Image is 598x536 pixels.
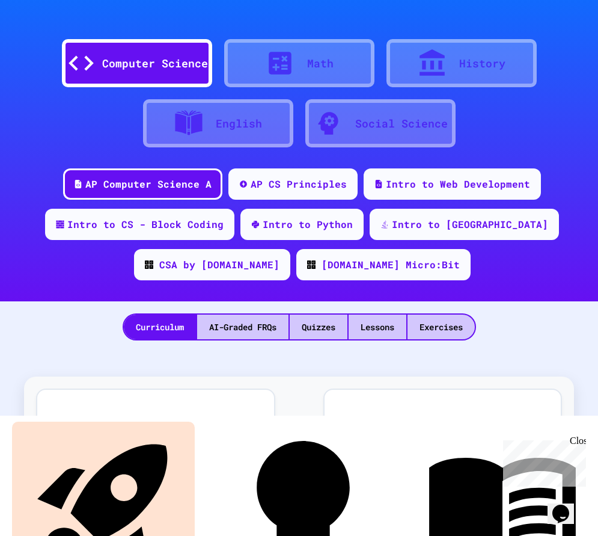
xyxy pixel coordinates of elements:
[124,315,196,339] div: Curriculum
[349,315,406,339] div: Lessons
[263,217,353,232] div: Intro to Python
[392,217,548,232] div: Intro to [GEOGRAPHIC_DATA]
[307,260,316,269] img: CODE_logo_RGB.png
[251,177,347,191] div: AP CS Principles
[102,55,208,72] div: Computer Science
[386,177,530,191] div: Intro to Web Development
[548,488,586,524] iframe: chat widget
[159,257,279,272] div: CSA by [DOMAIN_NAME]
[355,116,448,132] div: Social Science
[498,436,586,487] iframe: chat widget
[67,217,224,232] div: Intro to CS - Block Coding
[216,116,262,132] div: English
[395,408,490,480] img: CS Awesome
[407,315,475,339] div: Exercises
[307,55,334,72] div: Math
[5,5,83,76] div: Chat with us now!Close
[322,257,460,272] div: [DOMAIN_NAME] Micro:Bit
[145,260,153,269] img: CODE_logo_RGB.png
[459,55,505,72] div: History
[85,177,212,191] div: AP Computer Science A
[197,315,288,339] div: AI-Graded FRQs
[290,315,347,339] div: Quizzes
